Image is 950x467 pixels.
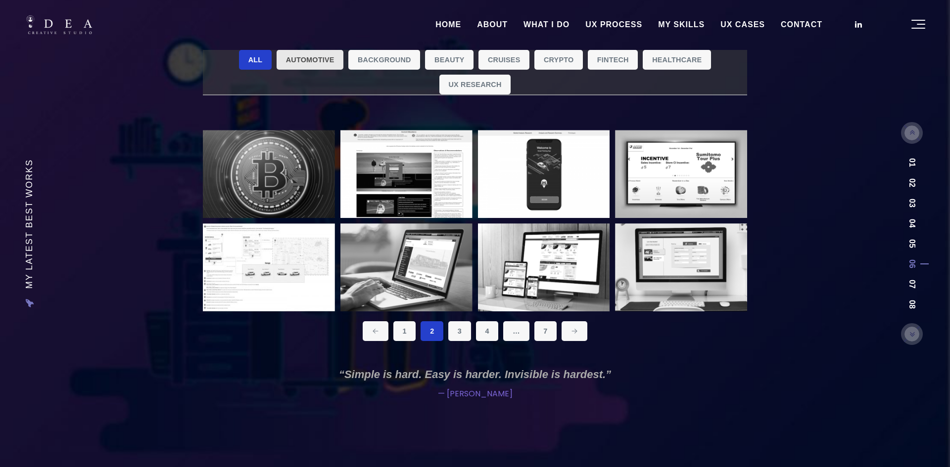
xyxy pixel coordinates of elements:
a: HOME [427,12,469,37]
a: 06 [908,259,916,268]
a: WHAT I DO [516,12,577,37]
a: 01 [908,158,916,167]
a: 02 [908,178,916,187]
a: MY SKILLS [650,12,712,37]
a: 03 [908,199,916,208]
a: 07 [908,280,916,289]
img: Jesus GA Portfolio [25,15,92,34]
a: UX CASES [712,12,773,37]
a: ABOUT [469,12,516,37]
a: 04 [908,219,916,228]
a: 08 [908,300,916,309]
a: 05 [908,239,916,248]
a: UX PROCESS [577,12,650,37]
a: CONTACT [773,12,830,37]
